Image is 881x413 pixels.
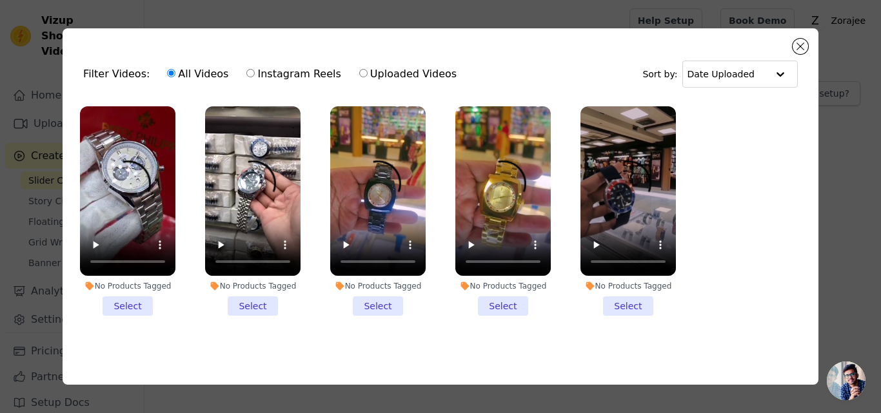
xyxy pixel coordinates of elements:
div: No Products Tagged [330,281,426,291]
label: All Videos [166,66,229,82]
div: No Products Tagged [205,281,301,291]
label: Instagram Reels [246,66,341,82]
div: No Products Tagged [580,281,676,291]
div: No Products Tagged [455,281,551,291]
label: Uploaded Videos [359,66,457,82]
div: Filter Videos: [83,59,464,89]
button: Close modal [793,39,808,54]
a: Open chat [827,361,866,400]
div: No Products Tagged [80,281,175,291]
div: Sort by: [642,61,798,88]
